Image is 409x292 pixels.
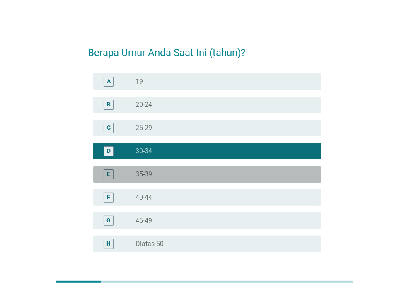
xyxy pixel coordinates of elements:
[107,100,111,109] div: B
[136,147,152,155] label: 30-34
[106,239,111,248] div: H
[136,77,143,86] label: 19
[107,77,111,86] div: A
[107,170,110,179] div: E
[107,193,110,202] div: F
[136,240,164,248] label: Diatas 50
[136,217,152,225] label: 45-49
[136,170,152,179] label: 35-39
[136,124,152,132] label: 25-29
[107,123,111,132] div: C
[136,101,152,109] label: 20-24
[106,216,111,225] div: G
[107,147,111,155] div: D
[88,37,321,60] h2: Berapa Umur Anda Saat Ini (tahun)?
[136,193,152,202] label: 40-44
